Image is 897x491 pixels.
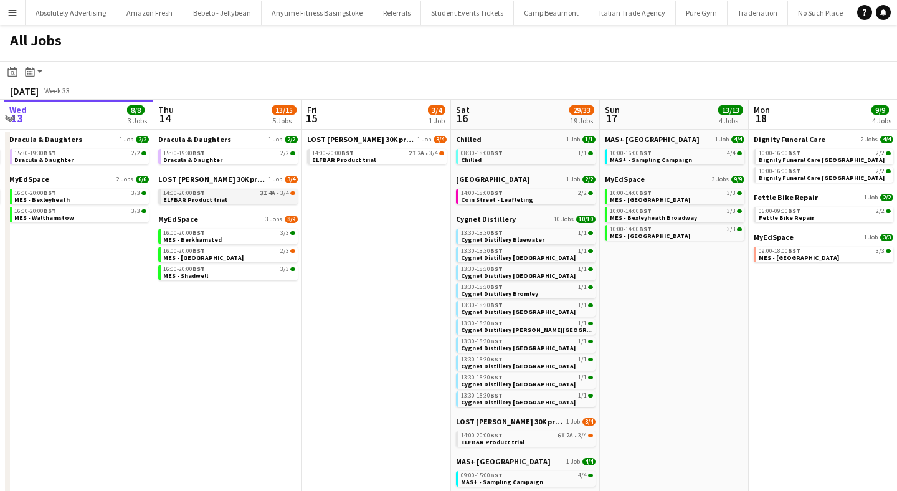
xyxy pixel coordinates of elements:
span: 1/1 [582,136,596,143]
div: MyEdSpace3 Jobs9/910:00-14:00BST3/3MES - [GEOGRAPHIC_DATA]10:00-14:00BST3/3MES - Bexleyheath Broa... [605,174,744,243]
span: 2I [409,150,416,156]
div: Dracula & Daughters1 Job2/215:30-19:30BST2/2Dracula & Daughter [158,135,298,174]
a: 13:30-18:30BST1/1Cygnet Distillery [GEOGRAPHIC_DATA] [461,337,593,351]
span: MyEdSpace [158,214,198,224]
span: BST [192,229,205,237]
span: Sun [605,104,620,115]
span: 1 Job [864,234,878,241]
span: Cygnet Distillery Bromley [461,290,538,298]
div: Fettle Bike Repair1 Job2/206:00-09:00BST2/2Fettle Bike Repair [754,193,893,232]
span: 8/9 [285,216,298,223]
a: Dracula & Daughters1 Job2/2 [9,135,149,144]
span: LOST MARY 30K product trial [307,135,415,144]
span: BST [490,301,503,309]
div: 5 Jobs [272,116,296,125]
span: 2 Jobs [116,176,133,183]
span: Cygnet Distillery Brighton [461,254,576,262]
span: 6I [558,432,565,439]
a: Dignity Funeral Care2 Jobs4/4 [754,135,893,144]
span: BST [490,229,503,237]
span: 10:00-14:00 [610,190,652,196]
span: 10/10 [576,216,596,223]
div: 4 Jobs [719,116,743,125]
a: MyEdSpace3 Jobs8/9 [158,214,298,224]
span: Mon [754,104,770,115]
span: 3/4 [582,418,596,426]
span: 13:30-18:30 [461,393,503,399]
a: 13:30-18:30BST1/1Cygnet Distillery [PERSON_NAME][GEOGRAPHIC_DATA] [461,319,593,333]
span: 2/2 [578,190,587,196]
div: MAS+ [GEOGRAPHIC_DATA]1 Job4/410:00-16:00BST4/4MAS+ - Sampling Campaign [605,135,744,174]
span: 3/4 [280,190,289,196]
span: 3/3 [141,209,146,213]
a: 14:00-18:00BST2/2Coin Street - Leafleting [461,189,593,203]
a: 16:00-20:00BST3/3MES - Walthamstow [14,207,146,221]
span: 15 [305,111,317,125]
span: 18 [752,111,770,125]
span: MES - Shadwell [163,272,208,280]
span: Dignity Funeral Care [754,135,825,144]
span: 2/2 [588,191,593,195]
span: BST [490,247,503,255]
span: BST [490,149,503,157]
a: 08:30-18:00BST1/1Chilled [461,149,593,163]
span: 2/2 [886,209,891,213]
span: 1 Job [566,458,580,465]
span: 13:30-18:30 [461,320,503,327]
span: BST [639,207,652,215]
span: 2/2 [582,176,596,183]
span: BST [490,355,503,363]
span: Cygnet Distillery Norwich [461,398,576,406]
span: Cygnet Distillery London [461,344,576,352]
span: 17 [603,111,620,125]
span: 1/1 [578,248,587,254]
div: [GEOGRAPHIC_DATA]1 Job2/214:00-18:00BST2/2Coin Street - Leafleting [456,174,596,214]
span: BST [490,431,503,439]
span: ELFBAR Product trial [461,438,524,446]
a: Fettle Bike Repair1 Job2/2 [754,193,893,202]
span: 4A [268,190,275,196]
span: 3/4 [439,151,444,155]
span: 14:00-18:00 [461,190,503,196]
span: 2/2 [876,150,885,156]
a: MyEdSpace3 Jobs9/9 [605,174,744,184]
span: BST [192,189,205,197]
span: MES - Walthamstow [14,214,74,222]
span: MES - Bexleyheath Broadway [610,214,697,222]
span: 9/9 [871,105,889,115]
span: 1/1 [578,320,587,327]
span: BST [490,391,503,399]
span: Coin Street - Leafleting [461,196,533,204]
a: 10:00-14:00BST3/3MES - [GEOGRAPHIC_DATA] [610,189,742,203]
span: MyEdSpace [9,174,49,184]
span: 13:30-18:30 [461,266,503,272]
span: 1/1 [578,338,587,345]
span: Chilled [461,156,482,164]
span: 2/2 [880,194,893,201]
span: BST [490,337,503,345]
span: 14 [156,111,174,125]
span: 13 [7,111,27,125]
span: 1/1 [578,230,587,236]
span: 1/1 [578,266,587,272]
span: BST [44,189,56,197]
span: 3 Jobs [265,216,282,223]
span: Cygnet Distillery [456,214,516,224]
button: Pure Gym [676,1,728,25]
span: 3/4 [285,176,298,183]
span: 1/1 [578,374,587,381]
span: Dracula & Daughter [163,156,222,164]
a: Chilled1 Job1/1 [456,135,596,144]
span: 1/1 [578,356,587,363]
span: 3/3 [876,248,885,254]
span: BST [192,247,205,255]
span: 1 Job [715,136,729,143]
a: LOST [PERSON_NAME] 30K product trial1 Job3/4 [307,135,447,144]
a: 10:00-16:00BST2/2Dignity Funeral Care [GEOGRAPHIC_DATA] [759,149,891,163]
span: 1/1 [578,150,587,156]
div: Dracula & Daughters1 Job2/215:30-19:30BST2/2Dracula & Daughter [9,135,149,174]
a: MyEdSpace2 Jobs6/6 [9,174,149,184]
span: 2/2 [131,150,140,156]
a: 10:00-16:00BST2/2Dignity Funeral Care [GEOGRAPHIC_DATA] [759,167,891,181]
span: Wed [9,104,27,115]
